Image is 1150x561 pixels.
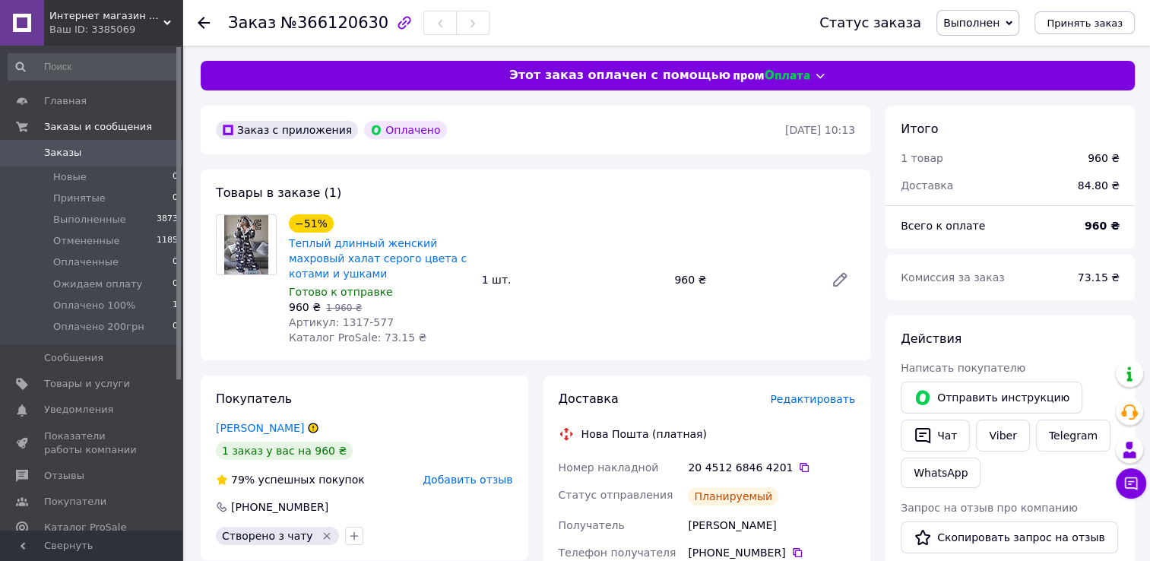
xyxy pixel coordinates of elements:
[901,271,1005,284] span: Комиссия за заказ
[53,170,87,184] span: Новые
[44,94,87,108] span: Главная
[216,442,353,460] div: 1 заказ у вас на 960 ₴
[173,277,178,291] span: 0
[770,393,855,405] span: Редактировать
[44,495,106,509] span: Покупатели
[289,331,426,344] span: Каталог ProSale: 73.15 ₴
[901,220,985,232] span: Всего к оплате
[901,331,962,346] span: Действия
[222,530,313,542] span: Створено з чату
[49,23,182,36] div: Ваш ID: 3385069
[1034,11,1135,34] button: Принять заказ
[819,15,921,30] div: Статус заказа
[901,382,1082,414] button: Отправить инструкцию
[559,489,673,501] span: Статус отправления
[173,255,178,269] span: 0
[785,124,855,136] time: [DATE] 10:13
[49,9,163,23] span: Интернет магазин женских халатов "Ваша Мода"
[280,14,388,32] span: №366120630
[44,377,130,391] span: Товары и услуги
[559,391,619,406] span: Доставка
[53,213,126,227] span: Выполненные
[44,403,113,417] span: Уведомления
[216,472,365,487] div: успешных покупок
[688,487,778,506] div: Планируемый
[1088,151,1120,166] div: 960 ₴
[216,422,304,434] a: [PERSON_NAME]
[901,362,1025,374] span: Написать покупателю
[289,316,394,328] span: Артикул: 1317-577
[901,179,953,192] span: Доставка
[53,299,135,312] span: Оплачено 100%
[289,286,393,298] span: Готово к отправке
[173,299,178,312] span: 1
[228,14,276,32] span: Заказ
[53,255,119,269] span: Оплаченные
[901,122,938,136] span: Итого
[173,170,178,184] span: 0
[53,277,142,291] span: Ожидаем оплату
[688,545,855,560] div: [PHONE_NUMBER]
[173,192,178,205] span: 0
[509,67,730,84] span: Этот заказ оплачен с помощью
[216,121,358,139] div: Заказ с приложения
[44,351,103,365] span: Сообщения
[1085,220,1120,232] b: 960 ₴
[559,547,676,559] span: Телефон получателя
[53,192,106,205] span: Принятые
[1036,420,1110,452] a: Telegram
[231,474,255,486] span: 79%
[289,214,334,233] div: −51%
[668,269,819,290] div: 960 ₴
[578,426,711,442] div: Нова Пошта (платная)
[1078,271,1120,284] span: 73.15 ₴
[825,265,855,295] a: Редактировать
[943,17,1000,29] span: Выполнен
[559,519,625,531] span: Получатель
[289,237,467,280] a: Теплый длинный женский махровый халат серого цвета с котами и ушками
[173,320,178,334] span: 0
[289,301,321,313] span: 960 ₴
[8,53,179,81] input: Поиск
[423,474,512,486] span: Добавить отзыв
[53,320,144,334] span: Оплачено 200грн
[688,460,855,475] div: 20 4512 6846 4201
[901,521,1118,553] button: Скопировать запрос на отзыв
[44,521,126,534] span: Каталог ProSale
[901,502,1078,514] span: Запрос на отзыв про компанию
[326,303,362,313] span: 1 960 ₴
[1047,17,1123,29] span: Принять заказ
[216,185,341,200] span: Товары в заказе (1)
[901,152,943,164] span: 1 товар
[685,512,858,539] div: [PERSON_NAME]
[476,269,669,290] div: 1 шт.
[44,469,84,483] span: Отзывы
[901,420,970,452] button: Чат
[157,234,178,248] span: 1185
[230,499,330,515] div: [PHONE_NUMBER]
[1069,169,1129,202] div: 84.80 ₴
[44,120,152,134] span: Заказы и сообщения
[976,420,1029,452] a: Viber
[44,429,141,457] span: Показатели работы компании
[364,121,446,139] div: Оплачено
[559,461,659,474] span: Номер накладной
[321,530,333,542] svg: Удалить метку
[901,458,981,488] a: WhatsApp
[198,15,210,30] div: Вернуться назад
[1116,468,1146,499] button: Чат с покупателем
[157,213,178,227] span: 3873
[216,391,292,406] span: Покупатель
[224,215,269,274] img: Теплый длинный женский махровый халат серого цвета с котами и ушками
[44,146,81,160] span: Заказы
[53,234,119,248] span: Отмененные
